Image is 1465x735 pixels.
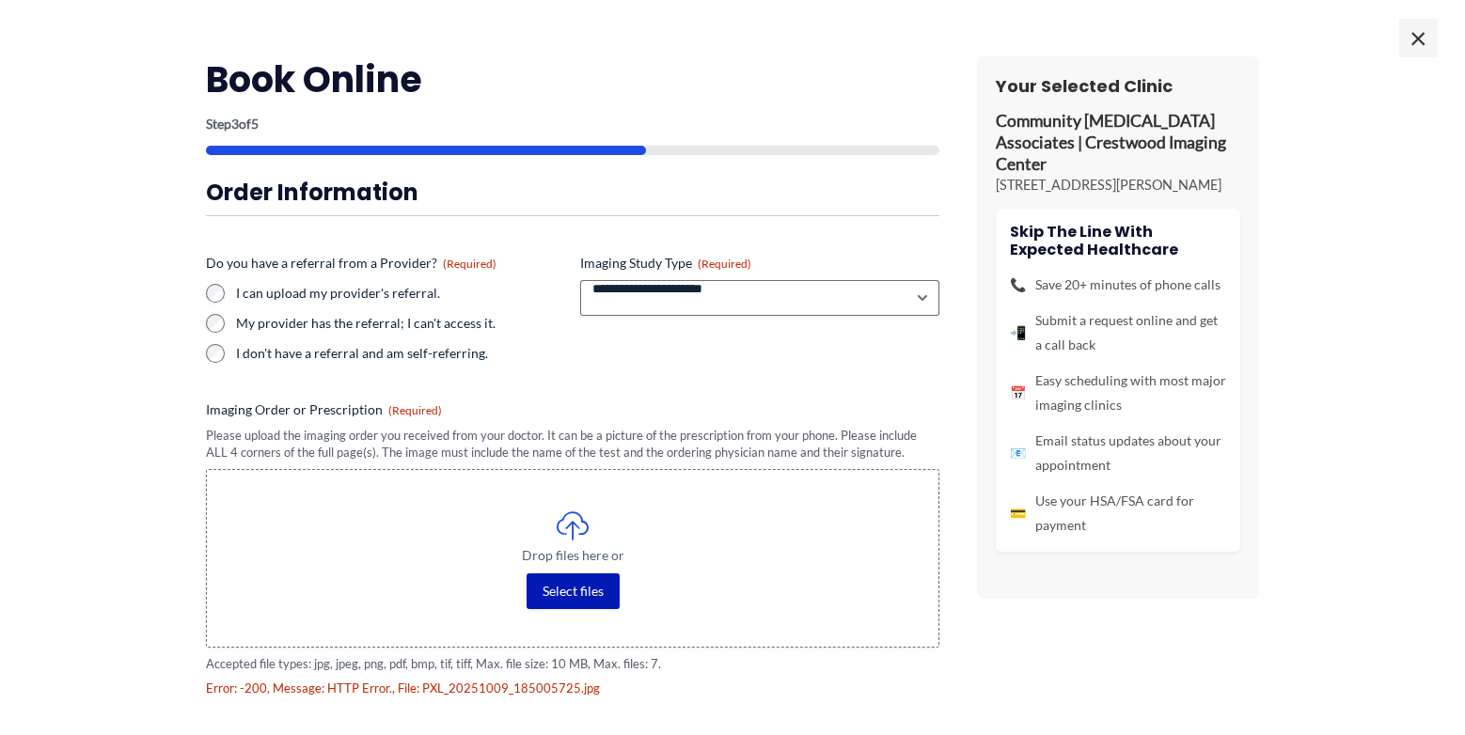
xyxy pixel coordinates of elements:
[236,314,565,333] label: My provider has the referral; I can't access it.
[1010,381,1026,405] span: 📅
[698,257,751,271] span: (Required)
[206,56,939,102] h2: Book Online
[206,254,496,273] legend: Do you have a referral from a Provider?
[1010,441,1026,465] span: 📧
[206,680,939,697] li: Error: -200, Message: HTTP Error., File: PXL_20251009_185005725.jpg
[206,655,939,673] span: Accepted file types: jpg, jpeg, png, pdf, bmp, tif, tiff, Max. file size: 10 MB, Max. files: 7.
[1010,501,1026,525] span: 💳
[580,254,939,273] label: Imaging Study Type
[443,257,496,271] span: (Required)
[1010,308,1226,357] li: Submit a request online and get a call back
[206,178,939,207] h3: Order Information
[236,344,565,363] label: I don't have a referral and am self-referring.
[251,116,259,132] span: 5
[1010,429,1226,477] li: Email status updates about your appointment
[1010,489,1226,538] li: Use your HSA/FSA card for payment
[206,427,939,461] div: Please upload the imaging order you received from your doctor. It can be a picture of the prescri...
[1010,273,1226,297] li: Save 20+ minutes of phone calls
[206,117,939,131] p: Step of
[996,176,1240,195] p: [STREET_ADDRESS][PERSON_NAME]
[236,284,565,303] label: I can upload my provider's referral.
[206,400,939,419] label: Imaging Order or Prescription
[996,75,1240,97] h3: Your Selected Clinic
[1010,368,1226,417] li: Easy scheduling with most major imaging clinics
[1010,273,1026,297] span: 📞
[244,549,901,562] span: Drop files here or
[1010,223,1226,258] h4: Skip the line with Expected Healthcare
[1399,19,1437,56] span: ×
[527,573,620,609] button: select files, imaging order or prescription(required)
[388,403,442,417] span: (Required)
[231,116,239,132] span: 3
[996,111,1240,176] p: Community [MEDICAL_DATA] Associates | Crestwood Imaging Center
[1010,321,1026,345] span: 📲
